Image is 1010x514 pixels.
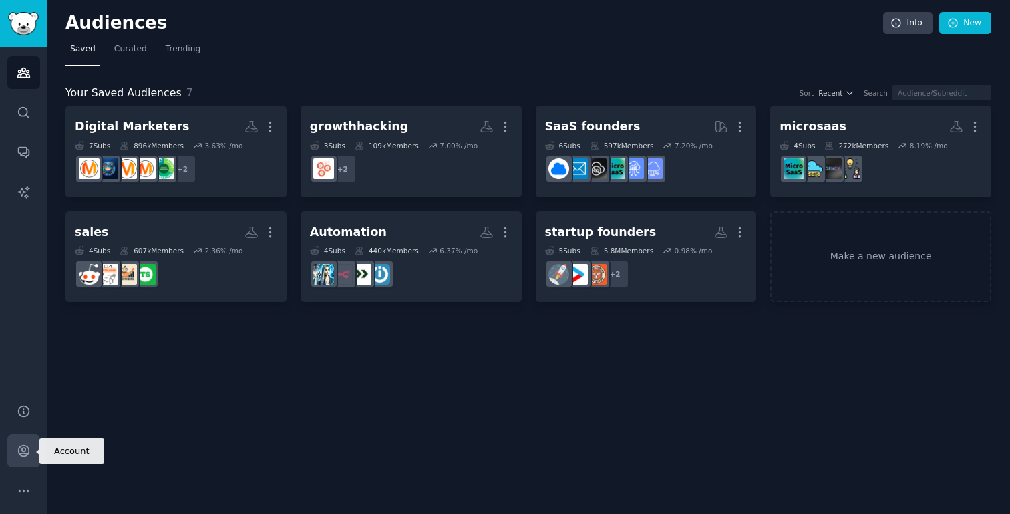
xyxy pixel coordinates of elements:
[75,224,109,241] div: sales
[116,264,137,285] img: salestechniques
[780,118,846,135] div: microsaas
[135,158,156,179] img: AskMarketing
[821,158,842,179] img: agency
[161,39,205,66] a: Trending
[166,43,200,55] span: Trending
[818,88,854,98] button: Recent
[800,88,814,98] div: Sort
[864,88,888,98] div: Search
[545,141,580,150] div: 6 Sub s
[65,211,287,303] a: sales4Subs607kMembers2.36% /motechsalessalestechniquesb2b_salessales
[98,264,118,285] img: b2b_sales
[301,211,522,303] a: Automation4Subs440kMembers6.37% /moIntegromatAutomaten8nautomation
[98,158,118,179] img: digital_marketing
[310,224,387,241] div: Automation
[135,264,156,285] img: techsales
[818,88,842,98] span: Recent
[313,264,334,285] img: automation
[586,264,607,285] img: EntrepreneurRideAlong
[784,158,804,179] img: microsaas
[802,158,823,179] img: micro_saas
[892,85,991,100] input: Audience/Subreddit
[310,246,345,255] div: 4 Sub s
[939,12,991,35] a: New
[440,246,478,255] div: 6.37 % /mo
[65,13,883,34] h2: Audiences
[75,118,190,135] div: Digital Marketers
[116,158,137,179] img: content_marketing
[114,43,147,55] span: Curated
[8,12,39,35] img: GummySearch logo
[824,141,888,150] div: 272k Members
[567,158,588,179] img: SaaS_Email_Marketing
[545,118,641,135] div: SaaS founders
[590,141,654,150] div: 597k Members
[313,158,334,179] img: GrowthHacking
[770,106,991,197] a: microsaas4Subs272kMembers8.19% /mogrowmybusinessagencymicro_saasmicrosaas
[545,224,657,241] div: startup founders
[355,246,419,255] div: 440k Members
[120,246,184,255] div: 607k Members
[65,106,287,197] a: Digital Marketers7Subs896kMembers3.63% /mo+2ProductMarketingAskMarketingcontent_marketingdigital_...
[120,141,184,150] div: 896k Members
[186,86,193,99] span: 7
[332,264,353,285] img: n8n
[675,141,713,150] div: 7.20 % /mo
[536,211,757,303] a: startup founders5Subs5.8MMembers0.98% /mo+2EntrepreneurRideAlongstartupstartups
[545,246,580,255] div: 5 Sub s
[204,246,242,255] div: 2.36 % /mo
[79,158,100,179] img: DigitalMarketing
[440,141,478,150] div: 7.00 % /mo
[204,141,242,150] div: 3.63 % /mo
[780,141,815,150] div: 4 Sub s
[675,246,713,255] div: 0.98 % /mo
[168,155,196,183] div: + 2
[910,141,948,150] div: 8.19 % /mo
[351,264,371,285] img: Automate
[586,158,607,179] img: NoCodeSaaS
[329,155,357,183] div: + 2
[65,39,100,66] a: Saved
[770,211,991,303] a: Make a new audience
[110,39,152,66] a: Curated
[154,158,174,179] img: ProductMarketing
[536,106,757,197] a: SaaS founders6Subs597kMembers7.20% /moSaaSSaaSSalesmicrosaasNoCodeSaaSSaaS_Email_MarketingB2BSaaS
[590,246,653,255] div: 5.8M Members
[642,158,663,179] img: SaaS
[79,264,100,285] img: sales
[369,264,390,285] img: Integromat
[548,158,569,179] img: B2BSaaS
[70,43,96,55] span: Saved
[310,118,408,135] div: growthhacking
[75,246,110,255] div: 4 Sub s
[301,106,522,197] a: growthhacking3Subs109kMembers7.00% /mo+2GrowthHacking
[355,141,419,150] div: 109k Members
[840,158,860,179] img: growmybusiness
[601,260,629,288] div: + 2
[310,141,345,150] div: 3 Sub s
[605,158,625,179] img: microsaas
[548,264,569,285] img: startups
[65,85,182,102] span: Your Saved Audiences
[75,141,110,150] div: 7 Sub s
[623,158,644,179] img: SaaSSales
[567,264,588,285] img: startup
[883,12,933,35] a: Info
